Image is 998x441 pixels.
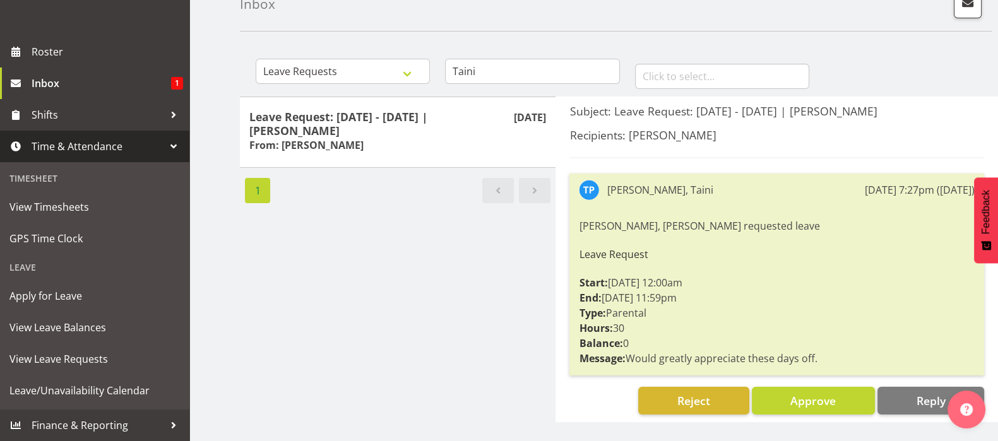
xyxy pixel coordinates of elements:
span: Approve [790,393,836,408]
h5: Subject: Leave Request: [DATE] - [DATE] | [PERSON_NAME] [569,104,984,118]
span: Reply [916,393,945,408]
img: help-xxl-2.png [960,403,973,416]
strong: End: [579,291,601,305]
input: Search [445,59,619,84]
div: [PERSON_NAME], [PERSON_NAME] requested leave [DATE] 12:00am [DATE] 11:59pm Parental 30 0 Would gr... [579,215,975,369]
h5: Recipients: [PERSON_NAME] [569,128,984,142]
h6: Leave Request [579,249,975,260]
div: Leave [3,254,186,280]
span: Time & Attendance [32,137,164,156]
a: Apply for Leave [3,280,186,312]
div: [PERSON_NAME], Taini [607,182,713,197]
span: Apply for Leave [9,286,180,305]
button: Reject [638,387,749,415]
strong: Message: [579,351,625,365]
span: 1 [171,77,183,90]
span: Inbox [32,74,171,93]
div: Timesheet [3,165,186,191]
img: taini-pia10947.jpg [579,180,599,200]
span: Finance & Reporting [32,416,164,435]
h6: From: [PERSON_NAME] [249,139,364,151]
div: [DATE] 7:27pm ([DATE]) [865,182,975,197]
a: View Timesheets [3,191,186,223]
p: [DATE] [514,110,546,125]
a: Leave/Unavailability Calendar [3,375,186,406]
button: Approve [752,387,875,415]
a: Next page [519,178,550,203]
span: View Timesheets [9,197,180,216]
span: GPS Time Clock [9,229,180,248]
input: Click to select... [635,64,809,89]
span: Shifts [32,105,164,124]
span: Reject [677,393,710,408]
span: View Leave Requests [9,350,180,368]
span: Feedback [980,190,992,234]
a: Previous page [482,178,514,203]
strong: Start: [579,276,607,290]
button: Feedback - Show survey [974,177,998,263]
a: View Leave Requests [3,343,186,375]
a: GPS Time Clock [3,223,186,254]
span: View Leave Balances [9,318,180,337]
span: Leave/Unavailability Calendar [9,381,180,400]
a: View Leave Balances [3,312,186,343]
strong: Hours: [579,321,612,335]
strong: Balance: [579,336,622,350]
h5: Leave Request: [DATE] - [DATE] | [PERSON_NAME] [249,110,546,138]
strong: Type: [579,306,605,320]
button: Reply [877,387,984,415]
span: Roster [32,42,183,61]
